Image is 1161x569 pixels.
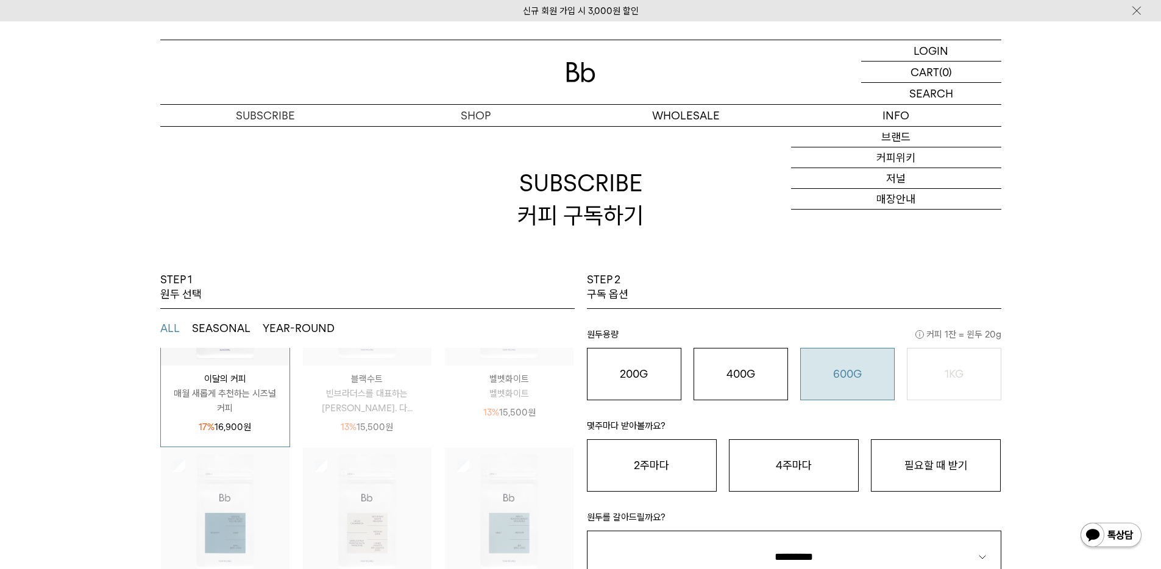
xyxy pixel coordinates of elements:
[791,127,1001,147] a: 브랜드
[909,83,953,104] p: SEARCH
[581,105,791,126] p: WHOLESALE
[791,189,1001,210] a: 매장안내
[1079,521,1143,551] img: 카카오톡 채널 1:1 채팅 버튼
[914,40,948,61] p: LOGIN
[371,105,581,126] a: SHOP
[791,210,1001,230] a: 채용
[791,147,1001,168] a: 커피위키
[939,62,952,82] p: (0)
[160,105,371,126] a: SUBSCRIBE
[861,62,1001,83] a: CART (0)
[523,5,639,16] a: 신규 회원 가입 시 3,000원 할인
[791,105,1001,126] p: INFO
[911,62,939,82] p: CART
[861,40,1001,62] a: LOGIN
[791,168,1001,189] a: 저널
[566,62,595,82] img: 로고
